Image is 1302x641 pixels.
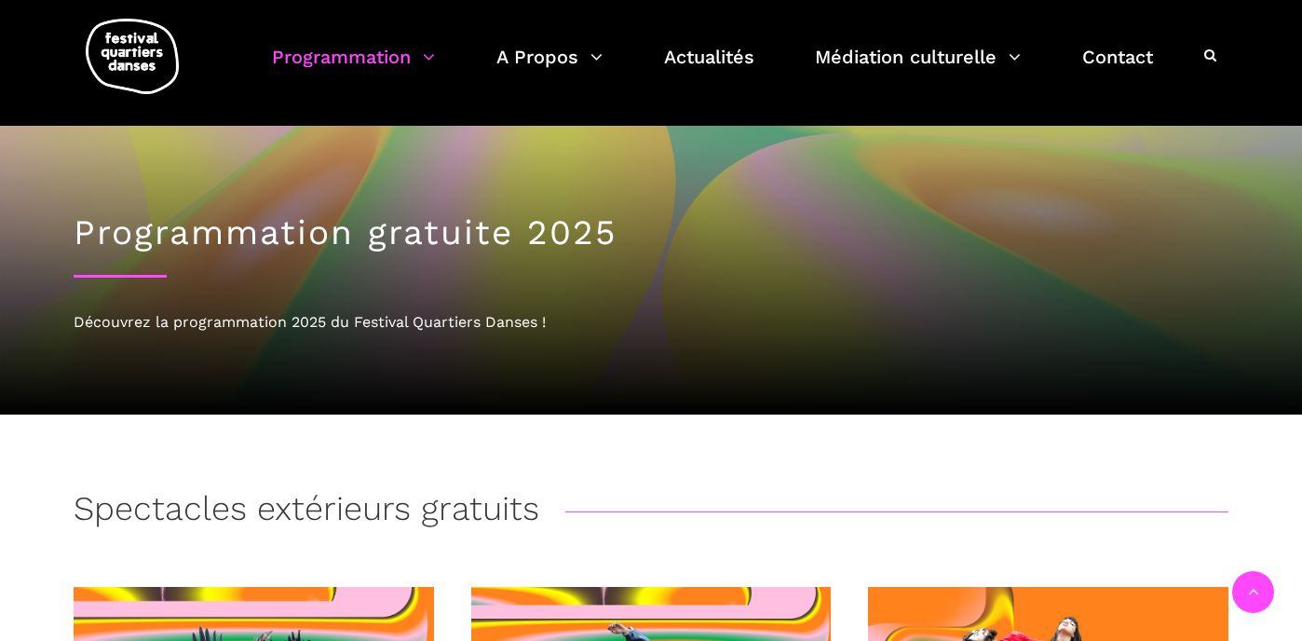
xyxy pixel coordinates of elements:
div: Découvrez la programmation 2025 du Festival Quartiers Danses ! [74,310,1228,334]
h1: Programmation gratuite 2025 [74,212,1228,253]
a: Médiation culturelle [815,41,1021,96]
a: Contact [1082,41,1153,96]
a: Actualités [664,41,754,96]
a: Programmation [272,41,435,96]
a: A Propos [496,41,603,96]
h3: Spectacles extérieurs gratuits [74,489,539,536]
img: logo-fqd-med [86,19,179,94]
